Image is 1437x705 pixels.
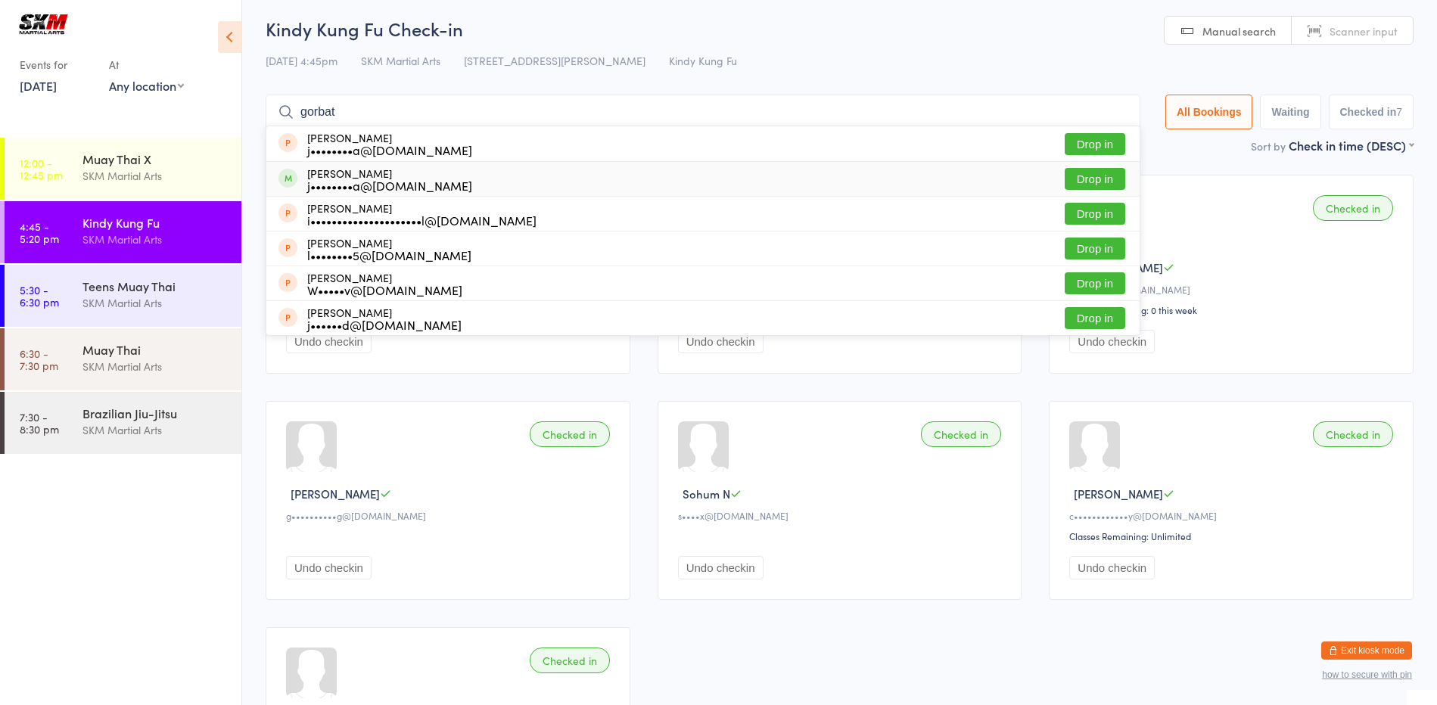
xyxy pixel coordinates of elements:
div: Checked in [530,421,610,447]
span: SKM Martial Arts [361,53,440,68]
div: g••••••••••g@[DOMAIN_NAME] [286,509,614,522]
div: [PERSON_NAME] [307,272,462,296]
div: c••••••n@[DOMAIN_NAME] [1069,283,1398,296]
div: Any location [109,77,184,94]
div: SKM Martial Arts [82,358,229,375]
button: Waiting [1260,95,1320,129]
button: Drop in [1065,272,1125,294]
div: [PERSON_NAME] [307,167,472,191]
div: Kindy Kung Fu [82,214,229,231]
input: Search [266,95,1140,129]
div: SKM Martial Arts [82,167,229,185]
div: SKM Martial Arts [82,421,229,439]
a: 6:30 -7:30 pmMuay ThaiSKM Martial Arts [5,328,241,390]
button: Undo checkin [678,556,764,579]
div: Events for [20,52,94,77]
button: Undo checkin [678,330,764,353]
button: Drop in [1065,307,1125,329]
div: i•••••••••••••••••••••l@[DOMAIN_NAME] [307,214,537,226]
button: Undo checkin [1069,330,1155,353]
div: Checked in [1313,195,1393,221]
span: Sohum N [683,486,730,502]
a: [DATE] [20,77,57,94]
div: W•••••v@[DOMAIN_NAME] [307,284,462,296]
div: At [109,52,184,77]
button: Exit kiosk mode [1321,641,1412,660]
div: j••••••d@[DOMAIN_NAME] [307,318,462,331]
div: Teens Muay Thai [82,278,229,294]
button: how to secure with pin [1322,669,1412,680]
div: s••••x@[DOMAIN_NAME] [678,509,1006,522]
span: [STREET_ADDRESS][PERSON_NAME] [464,53,645,68]
button: Drop in [1065,203,1125,225]
button: Undo checkin [1069,556,1155,579]
div: Muay Thai [82,341,229,358]
div: [PERSON_NAME] [307,306,462,331]
div: Check in time (DESC) [1289,137,1414,154]
div: 7 [1396,106,1402,118]
div: [PERSON_NAME] [307,237,471,261]
label: Sort by [1251,138,1286,154]
button: All Bookings [1165,95,1253,129]
img: SKM Martial Arts [15,11,72,37]
time: 7:30 - 8:30 pm [20,411,59,435]
button: Drop in [1065,168,1125,190]
a: 12:00 -12:45 pmMuay Thai XSKM Martial Arts [5,138,241,200]
div: Muay Thai X [82,151,229,167]
span: Scanner input [1330,23,1398,39]
h2: Kindy Kung Fu Check-in [266,16,1414,41]
a: 4:45 -5:20 pmKindy Kung FuSKM Martial Arts [5,201,241,263]
span: [PERSON_NAME] [291,486,380,502]
button: Undo checkin [286,556,372,579]
span: Kindy Kung Fu [669,53,737,68]
div: [PERSON_NAME] [307,132,472,156]
span: Manual search [1202,23,1276,39]
div: [PERSON_NAME] [307,202,537,226]
div: j••••••••a@[DOMAIN_NAME] [307,144,472,156]
div: Checked in [1313,421,1393,447]
span: [PERSON_NAME] [1074,486,1163,502]
time: 5:30 - 6:30 pm [20,284,59,308]
button: Drop in [1065,238,1125,259]
div: Brazilian Jiu-Jitsu [82,405,229,421]
div: Checked in [530,648,610,673]
time: 12:00 - 12:45 pm [20,157,63,181]
time: 6:30 - 7:30 pm [20,347,58,371]
span: [DATE] 4:45pm [266,53,337,68]
button: Drop in [1065,133,1125,155]
div: SKM Martial Arts [82,294,229,312]
button: Checked in7 [1329,95,1414,129]
div: j••••••••a@[DOMAIN_NAME] [307,179,472,191]
div: c••••••••••••y@[DOMAIN_NAME] [1069,509,1398,522]
a: 7:30 -8:30 pmBrazilian Jiu-JitsuSKM Martial Arts [5,392,241,454]
div: l••••••••5@[DOMAIN_NAME] [307,249,471,261]
div: Classes Remaining: Unlimited [1069,530,1398,542]
div: Checked in [921,421,1001,447]
a: 5:30 -6:30 pmTeens Muay ThaiSKM Martial Arts [5,265,241,327]
button: Undo checkin [286,330,372,353]
div: Classes Remaining: 0 this week [1069,303,1398,316]
div: SKM Martial Arts [82,231,229,248]
time: 4:45 - 5:20 pm [20,220,59,244]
